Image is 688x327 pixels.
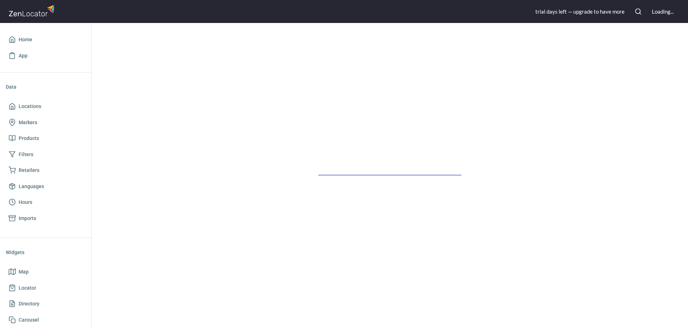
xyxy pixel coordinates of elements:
a: Home [6,32,86,48]
a: Filters [6,146,86,163]
a: Locator [6,280,86,296]
a: App [6,48,86,64]
button: Search [630,4,646,19]
a: Languages [6,178,86,195]
a: Hours [6,194,86,210]
div: trial day s left — upgrade to have more [535,8,625,15]
span: Markers [19,118,37,127]
a: Markers [6,115,86,131]
span: Home [19,35,32,44]
img: zenlocator [9,3,57,18]
span: App [19,51,28,60]
span: Map [19,267,29,276]
li: Widgets [6,244,86,261]
a: Locations [6,98,86,115]
a: Map [6,264,86,280]
span: Retailers [19,166,39,175]
div: Loading... [652,8,674,15]
span: Carousel [19,316,39,324]
li: Data [6,78,86,95]
span: Imports [19,214,36,223]
span: Directory [19,299,39,308]
span: Hours [19,198,32,207]
span: Languages [19,182,44,191]
a: Retailers [6,162,86,178]
span: Filters [19,150,33,159]
a: Directory [6,296,86,312]
span: Locator [19,284,36,293]
a: Imports [6,210,86,226]
span: Products [19,134,39,143]
a: Products [6,130,86,146]
span: Locations [19,102,41,111]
